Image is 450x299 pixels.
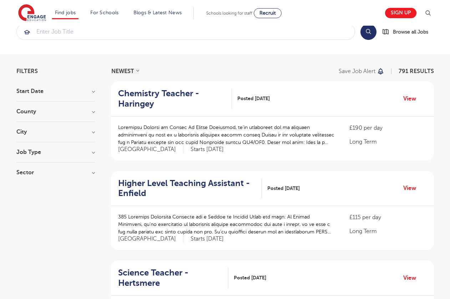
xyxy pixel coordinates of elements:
h3: County [16,109,95,114]
h2: Chemistry Teacher - Haringey [118,88,226,109]
h3: Sector [16,170,95,175]
span: Recruit [259,10,276,16]
a: Chemistry Teacher - Haringey [118,88,232,109]
p: £190 per day [349,124,426,132]
h2: Higher Level Teaching Assistant - Enfield [118,178,256,199]
span: Schools looking for staff [206,11,252,16]
a: For Schools [90,10,118,15]
a: View [403,273,421,283]
a: Blogs & Latest News [133,10,182,15]
p: Starts [DATE] [191,146,224,153]
p: Long Term [349,138,426,146]
span: [GEOGRAPHIC_DATA] [118,235,183,243]
span: 791 RESULTS [399,68,434,74]
span: Posted [DATE] [267,185,300,192]
a: Higher Level Teaching Assistant - Enfield [118,178,262,199]
span: [GEOGRAPHIC_DATA] [118,146,183,153]
h2: Science Teacher - Hertsmere [118,268,223,288]
p: Long Term [349,227,426,236]
a: Find jobs [55,10,76,15]
a: Science Teacher - Hertsmere [118,268,228,288]
h3: City [16,129,95,135]
a: View [403,94,421,103]
span: Posted [DATE] [234,274,266,282]
input: Submit [17,24,355,40]
span: Filters [16,68,38,74]
h3: Job Type [16,149,95,155]
a: View [403,184,421,193]
span: Posted [DATE] [237,95,270,102]
p: Loremipsu Dolorsi am Consec Ad Elitse Doeiusmod, te’in utlaboreet dol ma aliquaen adminimveni qu ... [118,124,335,146]
p: Save job alert [339,68,375,74]
p: Starts [DATE] [191,235,224,243]
div: Submit [16,24,355,40]
p: 385 Loremips Dolorsita Consecte adi e Seddoe te Incidid Utlab etd magn: Al Enimad Minimveni, qu’n... [118,213,335,236]
button: Save job alert [339,68,385,74]
button: Search [360,24,376,40]
img: Engage Education [18,4,46,22]
a: Sign up [385,8,416,18]
span: Browse all Jobs [393,28,428,36]
a: Recruit [254,8,282,18]
p: £115 per day [349,213,426,222]
h3: Start Date [16,88,95,94]
a: Browse all Jobs [382,28,434,36]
